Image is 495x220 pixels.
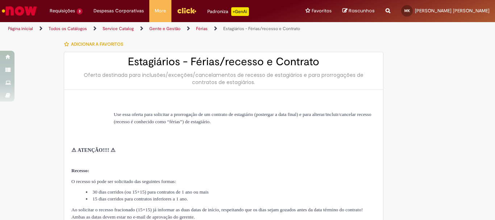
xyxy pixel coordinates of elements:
[177,5,196,16] img: click_logo_yellow_360x200.png
[342,8,375,14] a: Rascunhos
[155,7,166,14] span: More
[76,8,83,14] span: 3
[71,56,376,68] h2: Estagiários - Férias/recesso e Contrato
[111,147,115,153] span: ⚠
[149,26,180,32] a: Gente e Gestão
[103,26,134,32] a: Service Catalog
[404,8,410,13] span: MK
[196,26,208,32] a: Férias
[49,26,87,32] a: Todos os Catálogos
[231,7,249,16] p: +GenAi
[349,7,375,14] span: Rascunhos
[76,101,109,140] img: Estagiários - Férias/recesso e Contrato
[8,26,33,32] a: Página inicial
[312,7,332,14] span: Favoritos
[93,7,144,14] span: Despesas Corporativas
[64,37,127,52] button: Adicionar a Favoritos
[207,7,249,16] div: Padroniza
[86,188,376,195] li: 30 dias corridos (ou 15+15) para contratos de 1 ano ou mais
[114,112,371,124] span: Use essa oferta para solicitar a prorrogação de um contrato de estagiário (postergar a data final...
[71,147,76,153] span: ⚠
[71,71,376,86] div: Oferta destinada para inclusões/exceções/cancelamentos de recesso de estagiários e para prorrogaç...
[78,148,109,153] span: ATENÇÃO!!!!
[71,179,176,184] span: O recesso só pode ser solicitado das seguintes formas:
[223,26,300,32] a: Estagiários - Férias/recesso e Contrato
[1,4,38,18] img: ServiceNow
[86,195,376,202] li: 15 dias corridos para contratos inferiores a 1 ano.
[71,41,123,47] span: Adicionar a Favoritos
[5,22,325,36] ul: Trilhas de página
[415,8,490,14] span: [PERSON_NAME] [PERSON_NAME]
[50,7,75,14] span: Requisições
[71,207,363,220] span: Ao solicitar o recesso fracionado (15+15) já informar as duas datas de início, respeitando que os...
[71,168,89,173] strong: Recesso:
